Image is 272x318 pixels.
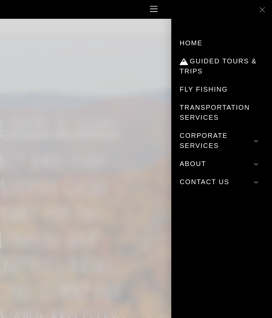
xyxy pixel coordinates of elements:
[256,3,269,16] a: Close menu
[180,173,264,191] a: Contact Us
[180,34,264,52] a: Home
[180,52,264,80] a: Guided Tours & Trips
[180,98,264,126] a: Transportation Services
[180,155,264,173] a: About
[180,126,264,155] a: Corporate Services
[180,80,264,98] a: Fly Fishing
